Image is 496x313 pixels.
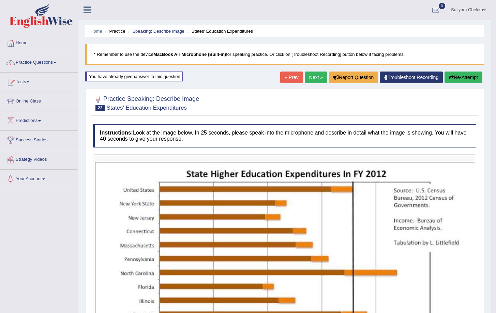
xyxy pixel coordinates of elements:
[90,29,102,34] a: Home
[93,94,199,111] h2: Practice Speaking: Describe Image
[85,72,183,81] div: You have already given answer to this question
[445,72,482,83] button: Re-Attempt
[329,72,378,83] button: Report Question
[0,92,78,109] a: Online Class
[0,73,78,90] a: Tests
[0,53,78,70] a: Practice Questions
[185,28,253,34] li: States' Education Expenditures
[0,170,78,187] a: Your Account
[93,124,476,147] h4: Look at the image below. In 25 seconds, please speak into the microphone and describe in detail w...
[380,72,443,83] a: Troubleshoot Recording
[0,34,78,51] a: Home
[106,105,187,111] small: States' Education Expenditures
[132,29,184,34] a: Speaking: Describe Image
[439,3,446,9] span: 0
[0,111,78,128] a: Predictions
[0,150,78,167] a: Strategy Videos
[0,131,78,148] a: Success Stories
[280,72,303,83] a: « Prev
[100,130,133,136] b: Instructions:
[103,28,125,34] li: Practice
[305,72,327,83] a: Next »
[153,52,226,57] b: MacBook Air Microphone (Built-in)
[85,44,484,65] blockquote: * Remember to use the device for speaking practice. Or click on [Troubleshoot Recording] button b...
[95,105,105,111] span: 23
